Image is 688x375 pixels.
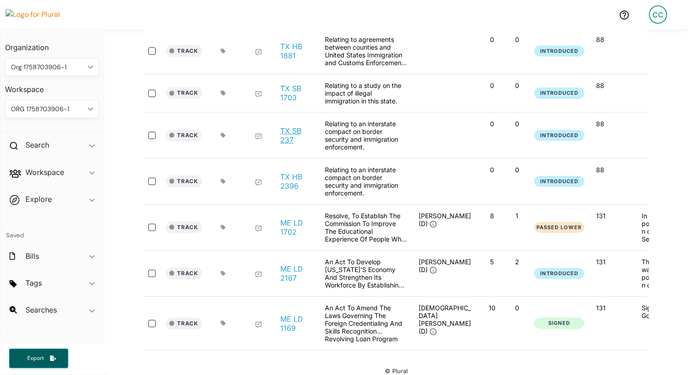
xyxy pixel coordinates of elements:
p: 0 [508,36,526,43]
div: Org 1758703906-1 [11,62,84,72]
p: 8 [483,212,501,220]
a: TX SB 237 [280,126,315,144]
button: Introduced [534,268,584,279]
input: select-row-state-me-131-ld2167 [148,270,156,277]
h2: Tags [25,278,42,288]
button: Introduced [534,87,584,99]
div: 88 [596,166,627,174]
div: Relating to agreements between counties and United States Immigration and Customs Enforcement to ... [320,36,411,67]
p: 0 [483,82,501,89]
button: Passed Lower [534,222,584,233]
div: Add Position Statement [255,91,262,98]
div: Add Position Statement [255,179,262,186]
div: Add Position Statement [255,133,262,140]
div: Signed by Governor [634,304,680,343]
div: Relating to a study on the impact of illegal immigration in this state. [320,82,411,105]
a: ME LD 2167 [280,264,315,283]
a: TX SB 1703 [280,84,315,102]
div: Add tags [221,179,226,184]
div: Add Position Statement [255,49,262,56]
span: [PERSON_NAME] (D) [419,258,471,273]
div: 88 [596,120,627,128]
input: select-row-state-me-131-ld1169 [148,320,156,327]
input: select-row-state-tx-88-hb2396 [148,178,156,185]
div: Add tags [221,320,226,326]
div: An Act To Amend The Laws Governing The Foreign Credentialing And Skills Recognition Revolving Loa... [320,304,411,343]
div: Add tags [221,225,226,230]
p: 0 [508,304,526,312]
h2: Searches [25,305,57,315]
div: Relating to an interstate compact on border security and immigration enforcement. [320,166,411,197]
div: 88 [596,36,627,43]
p: 0 [508,166,526,174]
div: Relating to an interstate compact on border security and immigration enforcement. [320,120,411,151]
h2: Workspace [25,167,64,177]
div: Add Position Statement [255,225,262,232]
img: Logo for Plural [5,9,69,20]
a: CC [642,2,674,27]
p: 5 [483,258,501,266]
button: Export [9,349,68,368]
input: select-row-state-me-131-ld1702 [148,224,156,231]
div: Add tags [221,90,226,96]
div: 131 [596,212,627,220]
button: Introduced [534,130,584,141]
div: Add tags [221,133,226,138]
h2: Search [25,140,49,150]
div: CC [649,5,667,24]
p: 0 [483,120,501,128]
button: Track [166,221,202,233]
div: Add tags [221,48,226,54]
div: 131 [596,258,627,266]
a: ME LD 1702 [280,218,315,236]
a: ME LD 1169 [280,314,315,333]
h2: Bills [25,251,39,261]
small: © Plural [385,368,408,375]
span: Export [21,354,50,362]
h2: Explore [25,194,52,204]
p: 0 [483,166,501,174]
div: An Act To Develop [US_STATE]'S Economy And Strengthen Its Workforce By Establishing An Office Of ... [320,258,411,289]
div: Add Position Statement [255,271,262,278]
p: 0 [508,82,526,89]
h4: Saved [0,220,104,242]
button: Introduced [534,46,584,57]
div: The Bill was in the possession of the Committee on State and Local Government upon the conclusion... [634,258,680,289]
button: Track [166,318,202,329]
div: ORG 1758703906-1 [11,104,84,114]
h3: Workspace [5,76,99,96]
span: [DEMOGRAPHIC_DATA][PERSON_NAME] (D) [419,304,471,335]
button: Track [166,267,202,279]
button: Introduced [534,176,584,187]
p: 1 [508,212,526,220]
button: Signed [534,318,584,329]
input: select-row-state-tx-88-hb1881 [148,47,156,55]
div: Add Position Statement [255,321,262,329]
p: 10 [483,304,501,312]
div: 131 [596,304,627,312]
p: 0 [483,36,501,43]
div: 88 [596,82,627,89]
button: Track [166,129,202,141]
div: Resolve, To Establish The Commission To Improve The Educational Experience Of People Who Are Rese... [320,212,411,243]
h3: Organization [5,34,99,54]
input: select-row-state-tx-88-sb237 [148,132,156,139]
input: select-row-state-tx-88-sb1703 [148,90,156,97]
div: In possession of the Senate when the Legislature adjourned Sine Die and was placed in the Legisla... [634,212,680,243]
button: Track [166,87,202,99]
p: 0 [508,120,526,128]
a: TX HB 1881 [280,42,315,60]
div: Add tags [221,271,226,276]
span: [PERSON_NAME] (D) [419,212,471,227]
a: TX HB 2396 [280,172,315,190]
button: Track [166,175,202,187]
p: 2 [508,258,526,266]
button: Track [166,45,202,57]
